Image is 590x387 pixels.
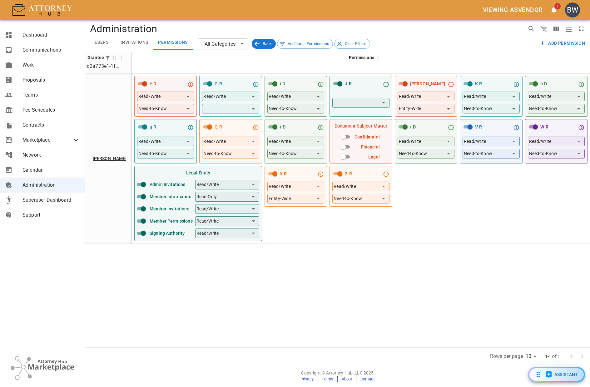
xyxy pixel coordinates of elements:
[354,154,380,160] div: Legal
[401,80,409,88] span: Disable Permission
[550,23,563,35] button: Show/Hide columns
[187,81,193,88] span: Granted by System on 6/10/2025 at 1:49 PM
[528,104,585,113] div: Need-to-Know
[401,123,409,131] span: Disable Permission
[267,137,324,146] div: Read/Write
[332,194,389,204] div: Need-to-Know
[528,92,585,101] div: Read/Write
[383,171,388,178] span: Granted by System on 6/10/2025 at 1:49 PM
[150,193,193,200] div: Member Information
[410,81,453,88] span: [PERSON_NAME]
[202,39,238,49] div: All Categories
[345,81,388,88] span: J R
[202,149,259,158] div: Need-to-Know
[336,170,344,178] span: Disable Permission
[318,81,323,88] span: Granted by System on 6/10/2025 at 1:49 PM
[318,171,323,178] span: Granted by System on 6/10/2025 at 1:49 PM
[153,35,192,50] button: Permissions
[267,182,324,191] div: Read/Write
[340,143,347,151] span: Enable Permission
[540,124,583,131] span: W R
[195,192,259,202] div: Read-Only
[575,23,588,35] button: Toggle full screen
[110,55,118,60] span: Sort by Grantee ascending
[360,377,374,381] a: Contact
[566,353,577,359] span: Go to previous page
[137,149,194,158] div: Need-to-Know
[383,81,388,88] span: Granted by Unknown User on 6/10/2025 at 1:57 PM
[87,23,523,35] h4: Administration
[137,104,194,113] div: Need-to-Know
[259,41,276,47] span: Back
[22,76,80,84] span: Proposals
[140,181,147,188] span: Disable Permission
[334,39,370,49] div: Clear Filters
[280,171,323,178] span: X R
[253,81,258,88] span: Granted by Unknown User on 6/10/2025 at 1:57 PM
[543,353,563,359] span: 1-1 of 1
[271,123,279,131] span: Disable Permission
[554,3,561,9] span: 1
[22,196,80,204] span: Superuser Dashboard
[398,137,454,146] div: Read/Write
[12,4,72,16] img: AttorneyHub Logo
[22,46,80,54] span: Communications
[195,204,259,214] div: Read/Write
[87,54,104,61] div: Grantee
[578,124,583,131] span: Granted by System on 6/10/2025 at 1:49 PM
[87,61,121,71] input: Filter by Grantee
[332,182,389,191] div: Read/Write
[271,170,279,178] span: Disable Permission
[463,137,519,146] div: Read/Write
[267,194,324,204] div: Entity-Wide
[253,124,258,131] span: Granted by System on 6/10/2025 at 1:49 PM
[354,144,380,150] div: Financial
[342,377,352,381] a: About
[354,134,380,140] div: Confidential
[22,181,80,189] span: Administration
[463,92,519,101] div: Read/Write
[334,123,388,129] span: Document Subject Matter
[267,92,324,101] div: Read/Write
[525,23,538,35] button: Show/Hide search
[546,3,561,18] button: open notifications menu
[267,104,324,113] div: Need-to-Know
[398,92,454,101] div: Read/Write
[215,81,258,88] span: G R
[140,229,147,237] span: Disable Permission
[150,81,193,88] span: e D
[538,23,550,35] button: Show/Hide filters
[528,137,585,146] div: Read/Write
[206,80,213,88] span: Disable Permission
[22,151,80,159] span: Network
[277,39,333,49] div: Additional Permissions
[267,149,324,158] div: Need-to-Know
[11,356,74,380] img: Attorney Hub Marketplace
[141,123,148,131] span: Disable Permission
[150,124,193,131] span: q R
[318,124,323,131] span: Granted by System on 6/10/2025 at 1:49 PM
[280,81,323,88] span: i D
[349,54,374,61] div: Permissions
[271,80,279,88] span: Disable Permission
[87,35,116,50] button: Users
[565,3,580,18] div: BW
[322,377,333,381] a: Terms
[475,81,518,88] span: K R
[284,41,333,47] span: Additional Permissions
[466,80,474,88] span: Disable Permission
[106,56,110,60] button: Filtering by Grantee - Equals "d2a773e1-1f62-4f8f-bfc8-57aa670e3b09"
[373,53,383,63] button: Column Actions
[475,124,518,131] span: V R
[90,156,127,161] a: [PERSON_NAME]
[577,353,588,359] span: Go to next page
[22,106,80,114] span: Fee Schedules
[398,149,454,158] div: Need-to-Know
[336,80,344,88] span: Disable Permission
[150,181,193,188] div: Admin Invitations
[22,136,72,144] span: Marketplace
[140,205,147,213] span: Disable Permission
[202,137,259,146] div: Read/Write
[117,53,126,63] button: Column Actions
[215,124,258,131] span: Q R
